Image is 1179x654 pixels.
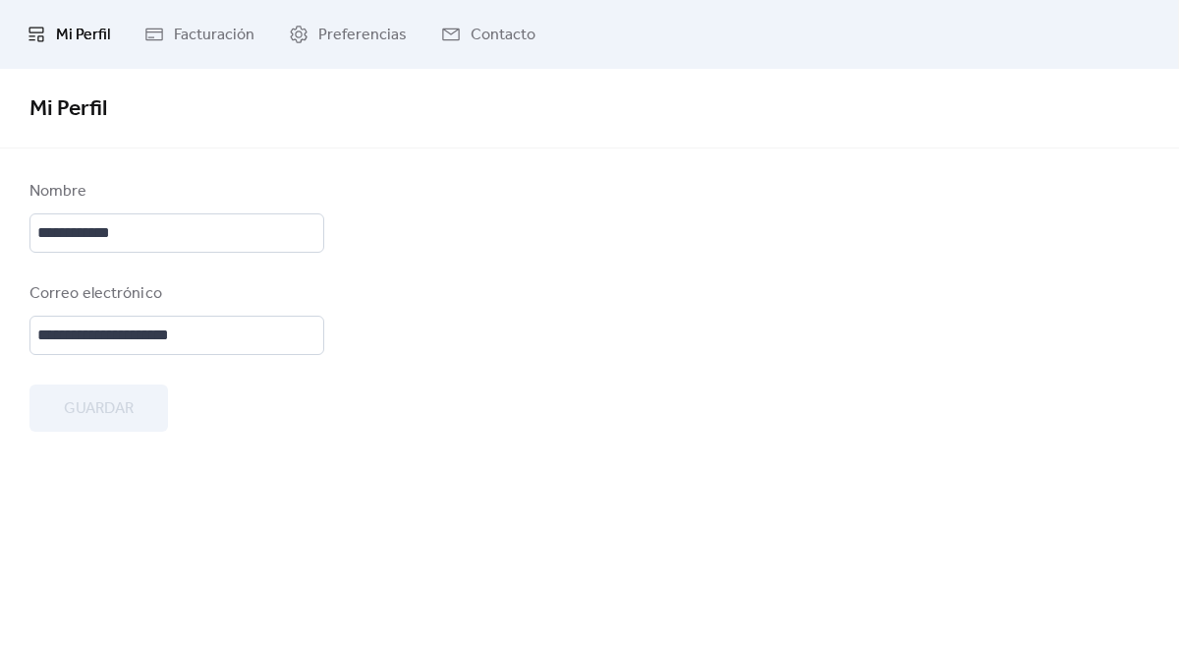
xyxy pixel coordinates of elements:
[29,282,320,306] div: Correo electrónico
[29,88,107,131] span: Mi Perfil
[426,8,550,61] a: Contacto
[56,24,110,47] span: Mi Perfil
[29,180,320,204] div: Nombre
[174,24,254,47] span: Facturación
[12,8,125,61] a: Mi Perfil
[318,24,407,47] span: Preferencias
[274,8,421,61] a: Preferencias
[471,24,535,47] span: Contacto
[130,8,269,61] a: Facturación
